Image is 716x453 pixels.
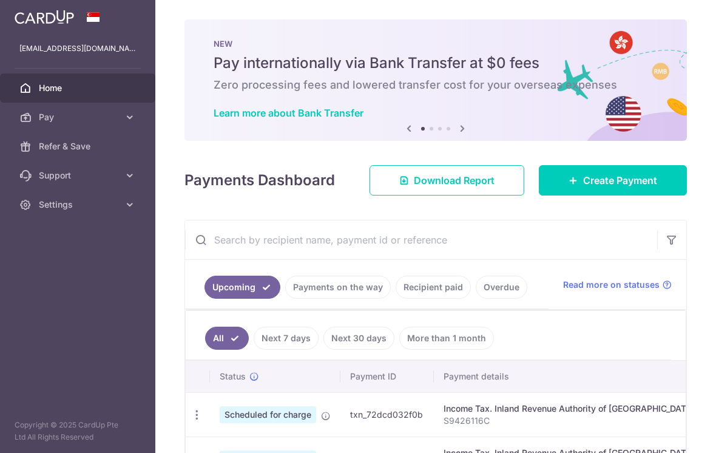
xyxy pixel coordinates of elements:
span: Create Payment [583,173,657,188]
span: Status [220,370,246,383]
a: Download Report [370,165,524,196]
img: CardUp [15,10,74,24]
a: Recipient paid [396,276,471,299]
h6: Zero processing fees and lowered transfer cost for your overseas expenses [214,78,658,92]
a: Create Payment [539,165,687,196]
p: NEW [214,39,658,49]
span: Home [39,82,119,94]
h4: Payments Dashboard [184,169,335,191]
input: Search by recipient name, payment id or reference [185,220,657,259]
span: Read more on statuses [563,279,660,291]
span: Support [39,169,119,182]
a: Next 7 days [254,327,319,350]
th: Payment ID [340,361,434,392]
span: Settings [39,199,119,211]
h5: Pay internationally via Bank Transfer at $0 fees [214,53,658,73]
a: Read more on statuses [563,279,672,291]
p: [EMAIL_ADDRESS][DOMAIN_NAME] [19,43,136,55]
a: Learn more about Bank Transfer [214,107,363,119]
span: Scheduled for charge [220,406,316,423]
th: Payment details [434,361,704,392]
a: Overdue [476,276,527,299]
a: More than 1 month [399,327,494,350]
a: Next 30 days [323,327,394,350]
div: Income Tax. Inland Revenue Authority of [GEOGRAPHIC_DATA] [444,403,695,415]
a: Payments on the way [285,276,391,299]
span: Refer & Save [39,140,119,152]
td: txn_72dcd032f0b [340,392,434,437]
a: All [205,327,249,350]
span: Pay [39,111,119,123]
span: Download Report [414,173,495,188]
a: Upcoming [204,276,280,299]
p: S9426116C [444,415,695,427]
img: Bank transfer banner [184,19,687,141]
